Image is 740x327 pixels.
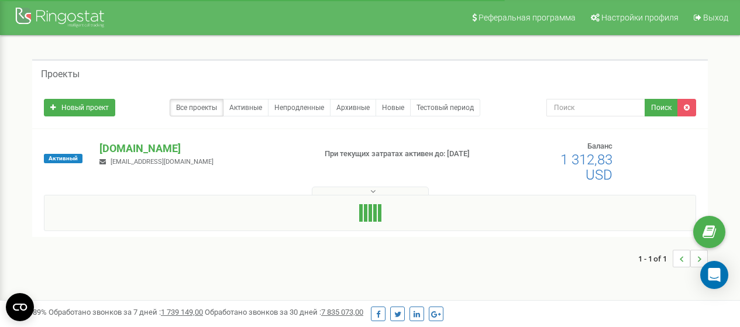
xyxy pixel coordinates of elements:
p: При текущих затратах активен до: [DATE] [325,149,474,160]
a: Новые [376,99,411,116]
a: Тестовый период [410,99,480,116]
span: Активный [44,154,82,163]
u: 7 835 073,00 [321,308,363,316]
button: Поиск [645,99,678,116]
span: Выход [703,13,728,22]
div: Open Intercom Messenger [700,261,728,289]
a: Все проекты [170,99,223,116]
h5: Проекты [41,69,80,80]
span: Обработано звонков за 30 дней : [205,308,363,316]
a: Новый проект [44,99,115,116]
a: Активные [223,99,269,116]
input: Поиск [546,99,645,116]
nav: ... [638,238,708,279]
span: Реферальная программа [479,13,576,22]
a: Архивные [330,99,376,116]
a: Непродленные [268,99,331,116]
p: [DOMAIN_NAME] [99,141,305,156]
span: [EMAIL_ADDRESS][DOMAIN_NAME] [111,158,214,166]
span: Баланс [587,142,612,150]
button: Open CMP widget [6,293,34,321]
span: Настройки профиля [601,13,679,22]
span: 1 - 1 of 1 [638,250,673,267]
span: 1 312,83 USD [560,152,612,183]
u: 1 739 149,00 [161,308,203,316]
span: Обработано звонков за 7 дней : [49,308,203,316]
